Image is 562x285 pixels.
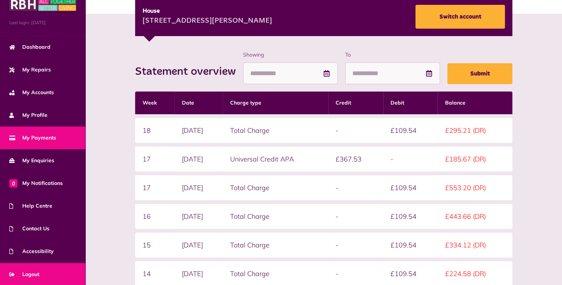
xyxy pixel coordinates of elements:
[9,179,17,187] span: 0
[223,233,328,257] td: Total Charge
[9,66,51,74] span: My Repairs
[438,147,512,172] td: £185.67 (DR)
[447,63,512,84] button: Submit
[9,134,56,142] span: My Payments
[223,92,328,114] th: Charge type
[383,204,438,229] td: £109.54
[135,147,174,172] td: 17
[174,118,223,143] td: [DATE]
[438,233,512,257] td: £334.12 (DR)
[9,225,49,233] span: Contact Us
[243,51,338,59] label: Showing
[328,175,383,200] td: -
[9,270,39,278] span: Logout
[9,202,52,210] span: Help Centre
[383,233,438,257] td: £109.54
[135,233,174,257] td: 15
[438,175,512,200] td: £553.20 (DR)
[174,175,223,200] td: [DATE]
[438,204,512,229] td: £443.66 (DR)
[345,51,440,59] label: To
[143,7,272,16] div: House
[9,157,54,164] span: My Enquiries
[223,204,328,229] td: Total Charge
[9,89,54,96] span: My Accounts
[383,92,438,114] th: Debit
[223,175,328,200] td: Total Charge
[174,147,223,172] td: [DATE]
[328,147,383,172] td: £367.53
[9,43,50,51] span: Dashboard
[438,92,512,114] th: Balance
[328,118,383,143] td: -
[135,65,243,79] h2: Statement overview
[135,118,174,143] td: 18
[383,147,438,172] td: -
[328,204,383,229] td: -
[174,204,223,229] td: [DATE]
[9,179,63,187] span: My Notifications
[135,204,174,229] td: 16
[223,147,328,172] td: Universal Credit APA
[438,118,512,143] td: £295.21 (DR)
[223,118,328,143] td: Total Charge
[328,92,383,114] th: Credit
[328,233,383,257] td: -
[135,92,174,114] th: Week
[9,19,76,26] span: Last login: [DATE]
[135,175,174,200] td: 17
[9,111,48,119] span: My Profile
[9,247,54,255] span: Accessibility
[143,16,272,27] div: [STREET_ADDRESS][PERSON_NAME]
[174,92,223,114] th: Date
[383,175,438,200] td: £109.54
[415,5,505,29] a: Switch account
[383,118,438,143] td: £109.54
[174,233,223,257] td: [DATE]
